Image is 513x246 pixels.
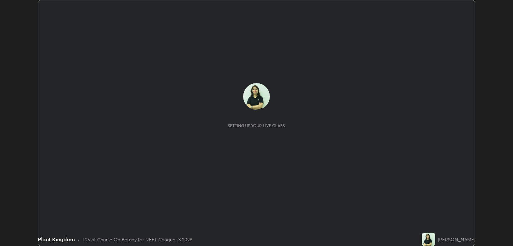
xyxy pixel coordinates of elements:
div: Plant Kingdom [38,235,75,243]
div: [PERSON_NAME] [438,236,475,243]
div: Setting up your live class [228,123,285,128]
div: L25 of Course On Botany for NEET Conquer 3 2026 [82,236,192,243]
img: b717d25577f447d5b7b8baad72da35ae.jpg [422,233,435,246]
img: b717d25577f447d5b7b8baad72da35ae.jpg [243,83,270,110]
div: • [77,236,80,243]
